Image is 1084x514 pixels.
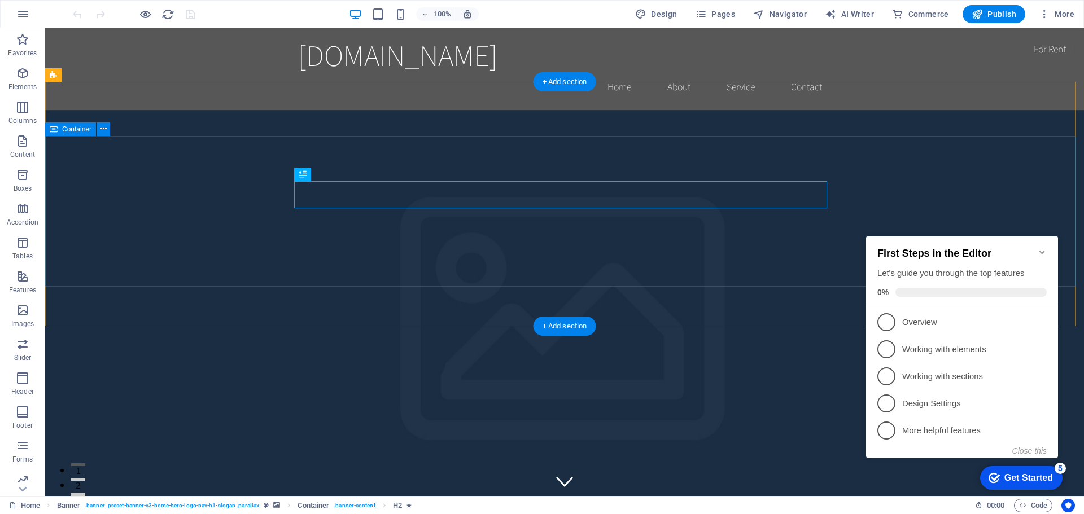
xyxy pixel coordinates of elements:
span: Container [62,126,91,133]
span: Commerce [892,8,949,20]
i: On resize automatically adjust zoom level to fit chosen device. [462,9,473,19]
h2: First Steps in the Editor [16,28,185,39]
p: Columns [8,116,37,125]
button: 2 [26,450,40,453]
i: Reload page [161,8,174,21]
span: Code [1019,499,1047,512]
span: 00 00 [987,499,1004,512]
p: Tables [12,252,33,261]
span: Design [635,8,677,20]
button: 100% [416,7,456,21]
span: Publish [972,8,1016,20]
p: More helpful features [41,205,176,217]
div: + Add section [534,72,596,91]
span: More [1039,8,1074,20]
p: Footer [12,421,33,430]
button: Publish [963,5,1025,23]
div: 5 [193,243,204,254]
span: : [995,501,996,509]
span: . banner-content [334,499,375,512]
p: Design Settings [41,178,176,190]
span: Click to select. Double-click to edit [298,499,329,512]
div: Minimize checklist [176,28,185,37]
a: Click to cancel selection. Double-click to open Pages [9,499,40,512]
p: Working with elements [41,124,176,135]
div: Design (Ctrl+Alt+Y) [631,5,682,23]
h6: Session time [975,499,1005,512]
span: . banner .preset-banner-v3-home-hero-logo-nav-h1-slogan .parallax [85,499,259,512]
button: Design [631,5,682,23]
button: Click here to leave preview mode and continue editing [138,7,152,21]
div: Let's guide you through the top features [16,47,185,59]
p: Elements [8,82,37,91]
button: Pages [691,5,740,23]
button: AI Writer [820,5,878,23]
button: 3 [26,465,40,468]
button: 1 [26,435,40,438]
span: Navigator [753,8,807,20]
button: Usercentrics [1061,499,1075,512]
li: Working with elements [5,116,196,143]
button: More [1034,5,1079,23]
p: Slider [14,353,32,362]
span: Pages [696,8,735,20]
i: Element contains an animation [406,502,412,508]
button: Navigator [749,5,811,23]
button: reload [161,7,174,21]
i: This element contains a background [273,502,280,508]
span: Click to select. Double-click to edit [393,499,402,512]
p: Header [11,387,34,396]
button: Commerce [888,5,954,23]
p: Favorites [8,49,37,58]
p: Forms [12,455,33,464]
li: Working with sections [5,143,196,170]
button: Code [1014,499,1052,512]
span: Click to select. Double-click to edit [57,499,81,512]
div: For Rent [980,9,1030,33]
p: Overview [41,96,176,108]
div: Get Started [143,253,191,263]
p: Images [11,319,34,328]
li: More helpful features [5,197,196,224]
div: + Add section [534,317,596,336]
span: 0% [16,68,34,77]
li: Overview [5,89,196,116]
p: Features [9,285,36,295]
button: Close this [151,226,185,235]
nav: breadcrumb [57,499,412,512]
h6: 100% [433,7,451,21]
p: Working with sections [41,151,176,162]
span: AI Writer [825,8,874,20]
i: This element is a customizable preset [264,502,269,508]
p: Content [10,150,35,159]
p: Boxes [14,184,32,193]
li: Design Settings [5,170,196,197]
div: Get Started 5 items remaining, 0% complete [119,246,201,270]
p: Accordion [7,218,38,227]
